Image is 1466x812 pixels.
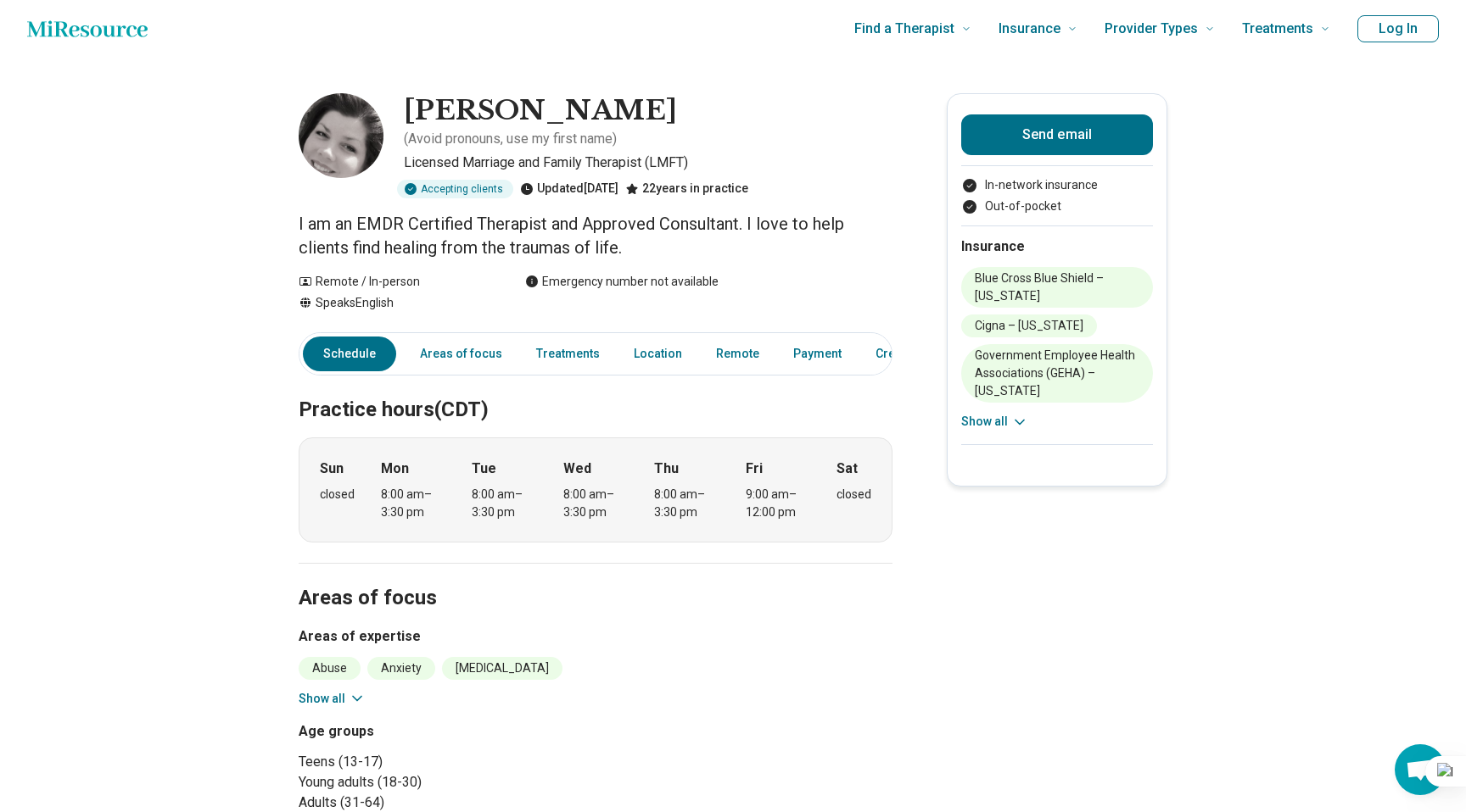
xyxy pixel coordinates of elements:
[1395,744,1446,795] div: Open chat
[299,212,892,259] p: I am an EMDR Certified Therapist and Approved Consultant. I love to help clients find healing fro...
[961,114,1153,155] button: Send email
[1357,15,1439,42] button: Log In
[299,93,383,178] img: Jennie Brightup, Licensed Marriage and Family Therapist (LMFT)
[520,180,618,198] div: Updated [DATE]
[299,657,361,680] li: Abuse
[442,657,562,680] li: [MEDICAL_DATA]
[865,336,960,371] a: Credentials
[563,459,591,479] strong: Wed
[1105,17,1198,41] span: Provider Types
[381,459,409,479] strong: Mon
[999,17,1060,41] span: Insurance
[404,93,677,129] h1: [PERSON_NAME]
[625,180,748,198] div: 22 years in practice
[746,459,763,479] strong: Fri
[783,336,852,371] a: Payment
[525,273,719,291] div: Emergency number not available
[526,336,610,371] a: Treatments
[961,176,1153,215] ul: Payment options
[472,459,496,479] strong: Tue
[299,294,491,312] div: Speaks English
[299,772,589,793] li: Young adults (18-30)
[27,12,148,46] a: Home page
[961,176,1153,194] li: In-network insurance
[1242,17,1313,41] span: Treatments
[320,459,344,479] strong: Sun
[299,721,589,742] h3: Age groups
[746,486,811,521] div: 9:00 am – 12:00 pm
[654,486,719,521] div: 8:00 am – 3:30 pm
[299,626,892,647] h3: Areas of expertise
[837,486,871,503] div: closed
[706,336,769,371] a: Remote
[961,197,1153,215] li: Out-of-pocket
[404,153,892,173] p: Licensed Marriage and Family Therapist (LMFT)
[299,273,491,291] div: Remote / In-person
[299,355,892,425] h2: Practice hours (CDT)
[961,344,1153,403] li: Government Employee Health Associations (GEHA) – [US_STATE]
[654,459,679,479] strong: Thu
[837,459,858,479] strong: Sat
[961,413,1028,431] button: Show all
[563,486,629,521] div: 8:00 am – 3:30 pm
[404,129,617,149] p: ( Avoid pronouns, use my first name )
[320,486,355,503] div: closed
[961,236,1153,257] h2: Insurance
[472,486,537,521] div: 8:00 am – 3:30 pm
[299,437,892,542] div: When does the program meet?
[299,752,589,772] li: Teens (13-17)
[303,336,396,371] a: Schedule
[961,267,1153,308] li: Blue Cross Blue Shield – [US_STATE]
[299,690,366,708] button: Show all
[854,17,954,41] span: Find a Therapist
[367,657,435,680] li: Anxiety
[381,486,446,521] div: 8:00 am – 3:30 pm
[397,180,513,198] div: Accepting clients
[410,336,512,371] a: Areas of focus
[961,314,1097,337] li: Cigna – [US_STATE]
[299,543,892,613] h2: Areas of focus
[624,336,692,371] a: Location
